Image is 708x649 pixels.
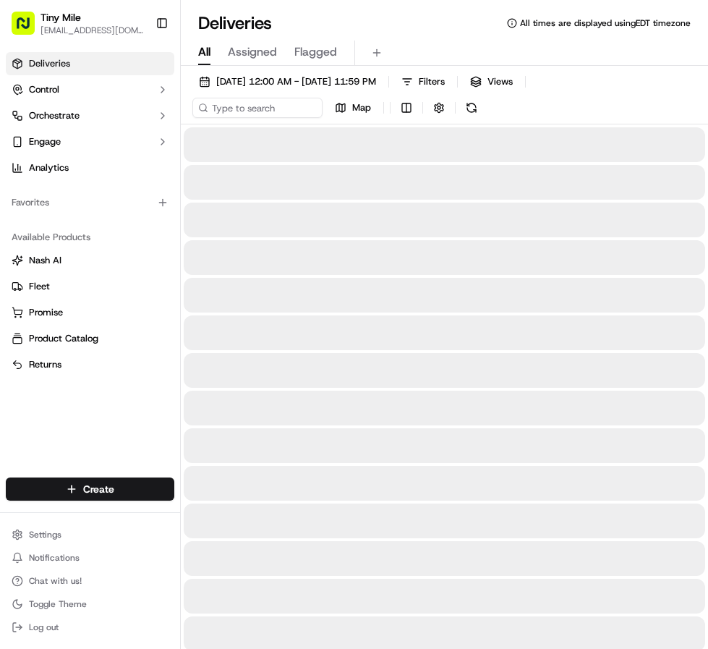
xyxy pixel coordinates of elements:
[461,98,482,118] button: Refresh
[29,332,98,345] span: Product Catalog
[29,552,80,564] span: Notifications
[216,75,376,88] span: [DATE] 12:00 AM - [DATE] 11:59 PM
[6,353,174,376] button: Returns
[6,548,174,568] button: Notifications
[6,525,174,545] button: Settings
[12,254,169,267] a: Nash AI
[419,75,445,88] span: Filters
[29,529,61,540] span: Settings
[29,135,61,148] span: Engage
[352,101,371,114] span: Map
[6,249,174,272] button: Nash AI
[6,78,174,101] button: Control
[6,52,174,75] a: Deliveries
[6,594,174,614] button: Toggle Theme
[6,191,174,214] div: Favorites
[6,275,174,298] button: Fleet
[192,72,383,92] button: [DATE] 12:00 AM - [DATE] 11:59 PM
[6,104,174,127] button: Orchestrate
[520,17,691,29] span: All times are displayed using EDT timezone
[29,358,61,371] span: Returns
[328,98,378,118] button: Map
[6,226,174,249] div: Available Products
[294,43,337,61] span: Flagged
[40,10,81,25] button: Tiny Mile
[29,306,63,319] span: Promise
[6,571,174,591] button: Chat with us!
[12,306,169,319] a: Promise
[29,83,59,96] span: Control
[228,43,277,61] span: Assigned
[6,130,174,153] button: Engage
[6,327,174,350] button: Product Catalog
[6,6,150,41] button: Tiny Mile[EMAIL_ADDRESS][DOMAIN_NAME]
[29,57,70,70] span: Deliveries
[6,301,174,324] button: Promise
[464,72,519,92] button: Views
[487,75,513,88] span: Views
[192,98,323,118] input: Type to search
[29,598,87,610] span: Toggle Theme
[40,25,144,36] button: [EMAIL_ADDRESS][DOMAIN_NAME]
[29,109,80,122] span: Orchestrate
[29,254,61,267] span: Nash AI
[12,332,169,345] a: Product Catalog
[198,43,210,61] span: All
[29,622,59,633] span: Log out
[29,280,50,293] span: Fleet
[198,12,272,35] h1: Deliveries
[83,482,114,496] span: Create
[6,156,174,179] a: Analytics
[6,478,174,501] button: Create
[12,358,169,371] a: Returns
[29,161,69,174] span: Analytics
[29,575,82,587] span: Chat with us!
[6,617,174,637] button: Log out
[12,280,169,293] a: Fleet
[395,72,451,92] button: Filters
